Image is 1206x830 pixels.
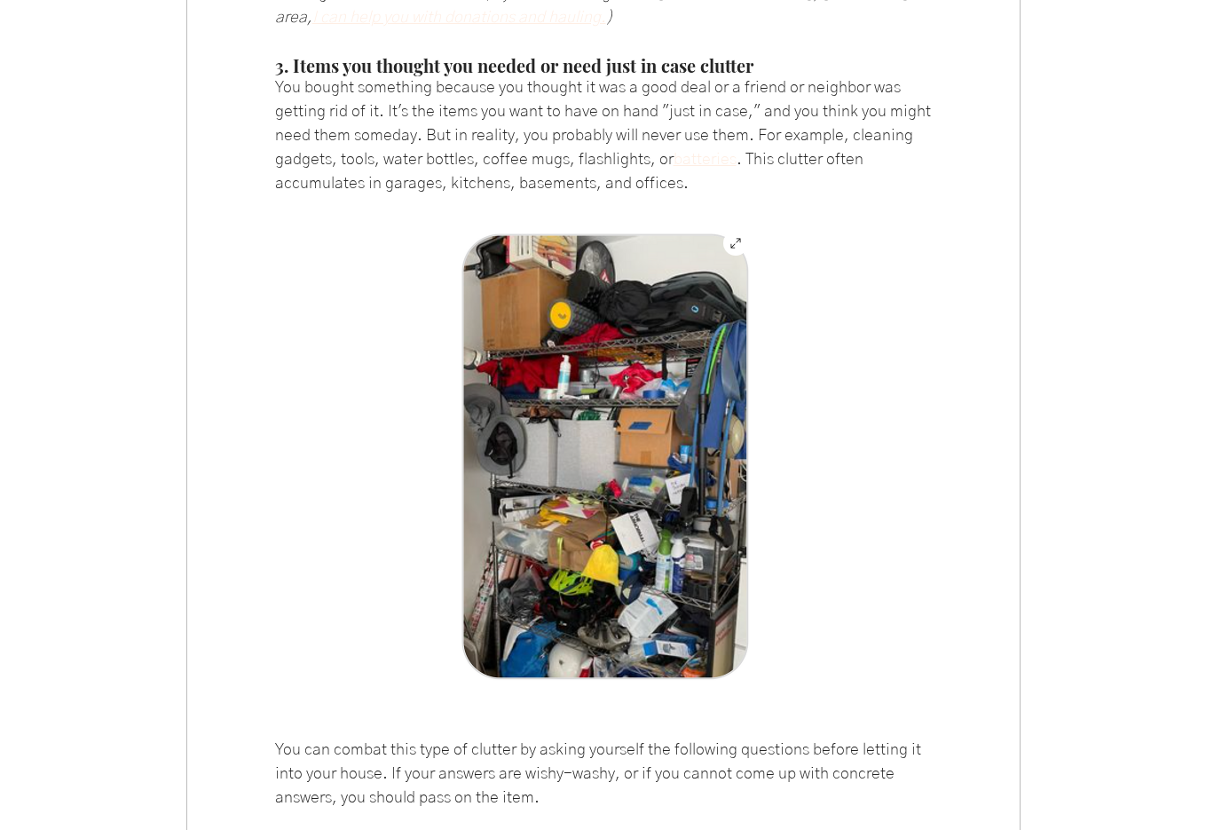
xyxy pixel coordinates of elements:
[275,80,934,168] span: You bought something because you thought it was a good deal or a friend or neighbor was getting r...
[723,231,748,256] button: Expand image
[275,742,925,806] span: You can combat this type of clutter by asking yourself the following questions before letting it ...
[312,10,606,26] a: I can help you with donations and hauling.
[606,10,613,26] span: )
[275,53,753,77] span: 3. Items you thought you needed or need just in case clutter
[448,220,759,690] img: Types of Clutter Thought You Needed
[674,152,737,168] a: batteries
